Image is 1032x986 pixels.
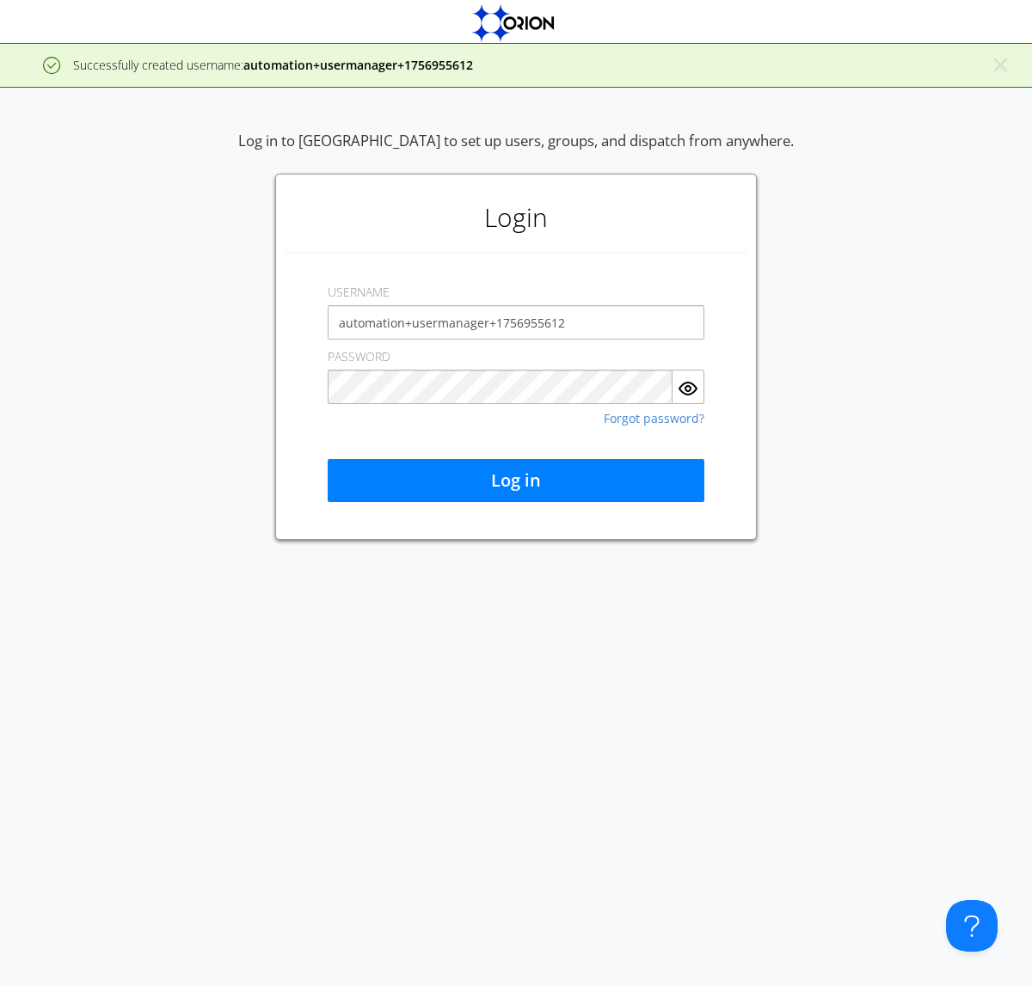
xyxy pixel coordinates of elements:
h1: Login [285,183,747,252]
button: Log in [328,459,704,502]
button: Show Password [673,370,704,404]
img: eye.svg [678,378,698,399]
label: USERNAME [328,284,390,301]
label: PASSWORD [328,348,390,365]
input: Password [328,370,673,404]
span: Successfully created username: [73,57,473,73]
strong: automation+usermanager+1756955612 [243,57,473,73]
div: Log in to [GEOGRAPHIC_DATA] to set up users, groups, and dispatch from anywhere. [238,131,794,174]
a: Forgot password? [604,413,704,425]
iframe: Toggle Customer Support [946,900,998,952]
